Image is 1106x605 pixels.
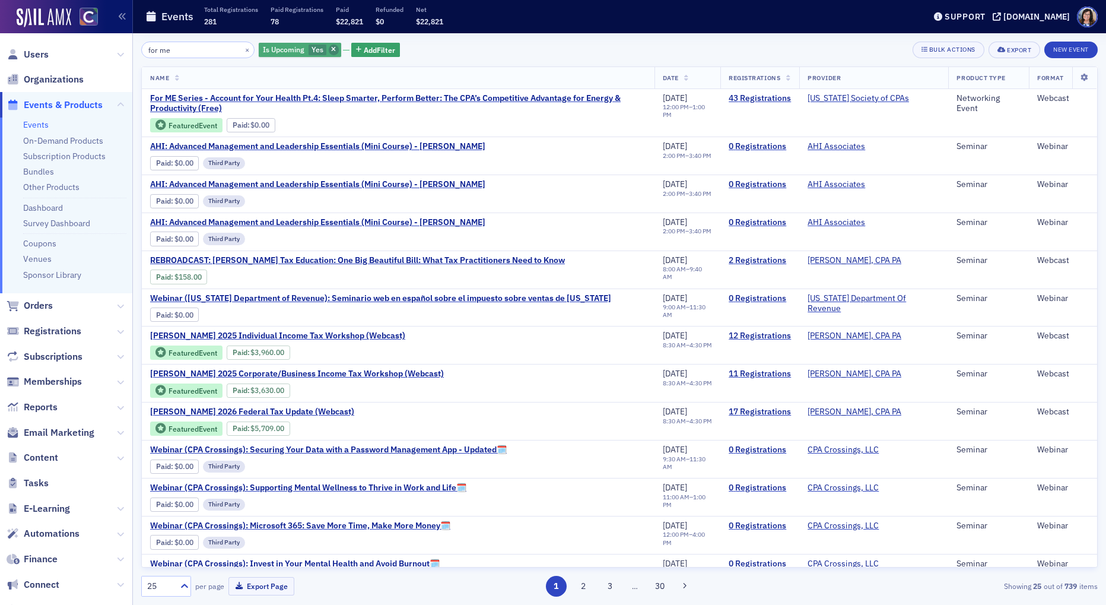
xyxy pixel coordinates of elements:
div: Webcast [1037,407,1089,417]
div: Paid: 3 - $15800 [150,270,207,284]
div: – [663,341,712,349]
div: Paid: 0 - $0 [150,498,199,512]
a: For ME Series - Account for Your Health Pt.4: Sleep Smarter, Perform Better: The CPA’s Competitiv... [150,93,646,114]
button: 2 [573,576,593,597]
span: [DATE] [663,255,687,265]
button: AddFilter [351,43,400,58]
span: Don Farmer’s 2025 Corporate/Business Income Tax Workshop (Webcast) [150,369,444,379]
button: 30 [650,576,670,597]
a: CPA Crossings, LLC [808,559,879,569]
div: Featured Event [169,388,217,394]
span: Product Type [956,74,1005,82]
div: Webinar [1037,293,1089,304]
div: Third Party [203,157,245,169]
div: Seminar [956,483,1021,493]
p: Net [416,5,443,14]
span: AHI Associates [808,179,882,190]
span: Reports [24,401,58,414]
span: Webinar (CPA Crossings): Invest in Your Mental Health and Avoid Burnout🗓️ [150,559,440,569]
div: Paid: 0 - $0 [150,460,199,474]
a: Paid [156,462,171,471]
div: 25 [147,580,173,593]
a: E-Learning [7,502,70,515]
time: 8:30 AM [663,341,686,349]
h1: Events [161,9,193,24]
span: [DATE] [663,558,687,569]
a: Subscription Products [23,151,106,161]
div: Paid: 0 - $0 [150,194,199,208]
span: $0.00 [250,121,269,129]
a: 0 Registrations [729,293,791,304]
time: 3:40 PM [689,227,711,235]
div: Seminar [956,179,1021,190]
a: SailAMX [17,8,71,27]
span: CPA Crossings, LLC [808,521,882,531]
span: CPA Crossings, LLC [808,483,882,493]
div: Webinar [1037,217,1089,228]
a: 0 Registrations [729,217,791,228]
a: Organizations [7,73,84,86]
p: Paid [336,5,363,14]
a: 11 Registrations [729,369,791,379]
a: Webinar (CPA Crossings): Microsoft 365: Save More Time, Make More Money🗓️ [150,521,450,531]
div: Yes [259,43,341,58]
time: 4:30 PM [689,341,712,349]
button: New Event [1044,42,1098,58]
span: Date [663,74,679,82]
div: – [663,303,713,319]
span: [DATE] [663,293,687,303]
div: Seminar [956,293,1021,304]
div: Featured Event [150,384,223,398]
time: 9:40 AM [663,265,702,281]
a: Dashboard [23,202,63,213]
a: AHI: Advanced Management and Leadership Essentials (Mini Course) - [PERSON_NAME] [150,217,485,228]
div: – [663,379,712,387]
button: Export Page [228,577,294,596]
div: Bulk Actions [929,46,975,53]
a: View Homepage [71,8,98,28]
a: Paid [156,235,171,243]
time: 9:30 AM [663,455,686,463]
span: [DATE] [663,217,687,227]
time: 2:00 PM [663,189,685,198]
span: [DATE] [663,179,687,189]
span: AHI: Advanced Management and Leadership Essentials (Mini Course) - AMLE [150,179,485,190]
a: Paid [156,197,171,205]
span: E-Learning [24,502,70,515]
span: AHI Associates [808,217,882,228]
a: [PERSON_NAME] 2025 Individual Income Tax Workshop (Webcast) [150,331,405,341]
time: 1:00 PM [663,493,705,509]
span: : [156,159,174,167]
span: : [233,386,251,395]
span: : [233,348,251,357]
button: Bulk Actions [913,42,984,58]
a: CPA Crossings, LLC [808,521,879,531]
span: Name [150,74,169,82]
a: Webinar ([US_STATE] Department of Revenue): Seminario web en español sobre el impuesto sobre vent... [150,293,611,304]
button: × [242,44,253,55]
span: CPA Crossings, LLC [808,559,882,569]
time: 8:00 AM [663,265,686,273]
div: – [663,190,711,198]
time: 11:30 AM [663,303,705,319]
strong: 739 [1063,581,1079,591]
a: Subscriptions [7,350,82,363]
span: Don Farmer 2026 Federal Tax Update (Webcast) [150,407,354,417]
a: CPA Crossings, LLC [808,445,879,455]
span: [DATE] [663,406,687,417]
span: [DATE] [663,520,687,531]
a: Users [7,48,49,61]
a: Webinar (CPA Crossings): Supporting Mental Wellness to Thrive in Work and Life🗓️ [150,483,466,493]
span: [DATE] [663,482,687,493]
span: $3,630.00 [250,386,284,395]
div: Paid: 11 - $363000 [227,384,290,398]
a: Paid [233,386,247,395]
span: [DATE] [663,330,687,341]
a: Events [23,119,49,130]
time: 3:40 PM [689,151,711,160]
a: [US_STATE] Department Of Revenue [808,293,940,314]
div: Featured Event [150,422,223,436]
button: [DOMAIN_NAME] [993,12,1074,21]
span: [DATE] [663,93,687,103]
span: 78 [271,17,279,26]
